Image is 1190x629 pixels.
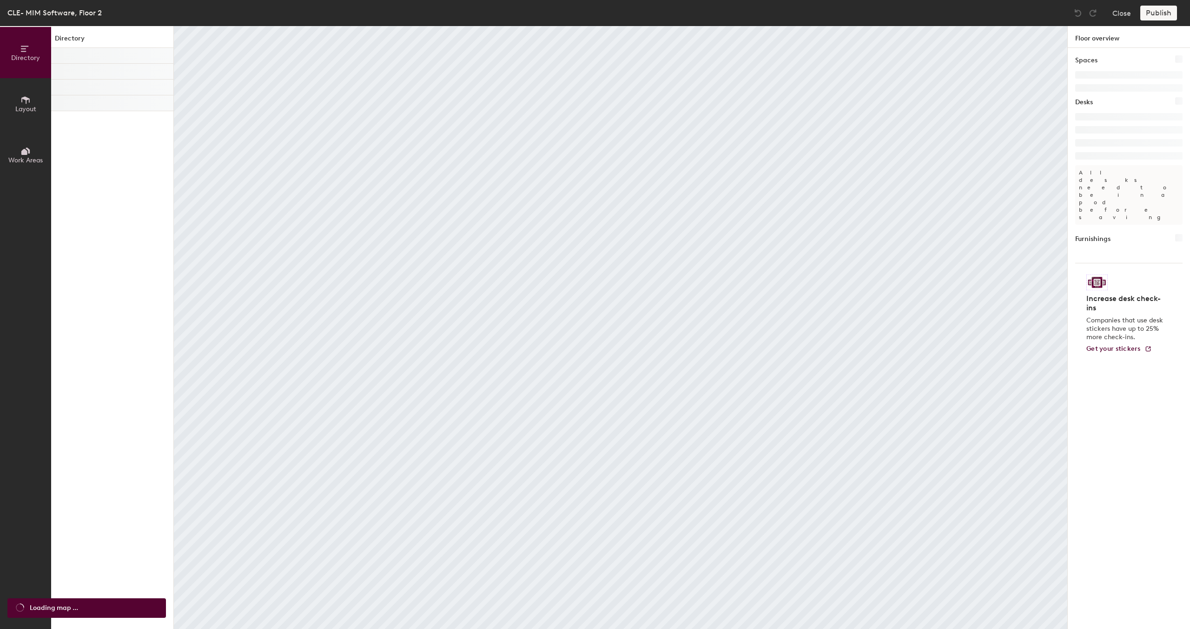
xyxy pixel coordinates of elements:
[15,105,36,113] span: Layout
[1075,234,1111,244] h1: Furnishings
[1086,345,1152,353] a: Get your stickers
[1088,8,1097,18] img: Redo
[1112,6,1131,20] button: Close
[1068,26,1190,48] h1: Floor overview
[1075,165,1183,225] p: All desks need to be in a pod before saving
[1073,8,1083,18] img: Undo
[1086,294,1166,313] h4: Increase desk check-ins
[1086,345,1141,353] span: Get your stickers
[7,7,102,19] div: CLE- MIM Software, Floor 2
[8,156,43,164] span: Work Areas
[1086,316,1166,341] p: Companies that use desk stickers have up to 25% more check-ins.
[1075,97,1093,107] h1: Desks
[1075,55,1097,66] h1: Spaces
[1086,274,1108,290] img: Sticker logo
[174,26,1067,629] canvas: Map
[11,54,40,62] span: Directory
[51,33,173,48] h1: Directory
[30,603,78,613] span: Loading map ...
